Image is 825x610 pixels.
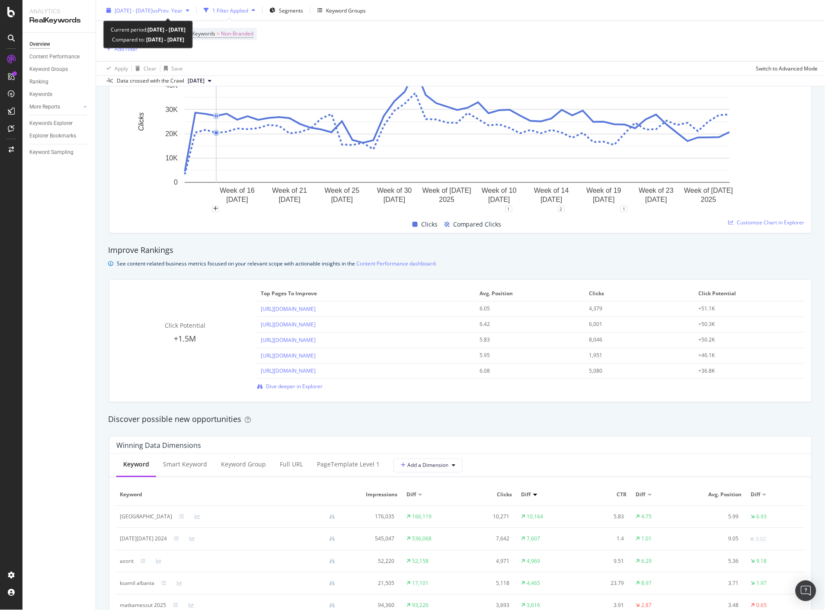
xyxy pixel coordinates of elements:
span: 2025 Aug. 17th [188,77,205,85]
div: See content-related business metrics focused on your relevant scope with actionable insights in the [117,259,437,268]
div: Keywords Explorer [29,119,73,128]
div: Winning Data Dimensions [116,441,201,450]
div: +51.1K [699,305,791,313]
div: 23.79 [579,580,624,588]
div: 6.29 [642,558,652,565]
div: Improve Rankings [108,245,813,256]
span: Avg. Position [480,290,580,298]
div: 93,226 [412,602,428,610]
text: 2025 [439,196,455,203]
span: vs Prev. Year [153,6,182,14]
text: Week of 14 [534,187,569,194]
div: 545,047 [349,535,395,543]
span: +1.5M [174,333,196,344]
div: 4,465 [527,580,540,588]
div: 0.02 [756,536,766,543]
div: 52,158 [412,558,428,565]
div: 94,360 [349,602,395,610]
div: Current period: [111,25,185,35]
a: Content Performance [29,52,90,61]
span: [DATE] - [DATE] [115,6,153,14]
div: Save [171,65,183,72]
div: Switch to Advanced Mode [756,65,818,72]
span: Customize Chart in Explorer [737,219,805,226]
text: [DATE] [540,196,562,203]
span: Click Potential [165,321,205,329]
button: Add a Dimension [393,459,463,473]
text: Week of 19 [586,187,621,194]
a: [URL][DOMAIN_NAME] [261,306,316,313]
div: Keyword [123,460,149,469]
text: Clicks [137,112,145,131]
div: 1,951 [589,352,681,360]
button: Apply [103,62,128,76]
div: 3.91 [579,602,624,610]
text: 2025 [701,196,716,203]
button: Add Filter [103,44,137,54]
div: 8.97 [642,580,652,588]
a: Keyword Sampling [29,148,90,157]
div: Content Performance [29,52,80,61]
div: 10,271 [464,513,509,521]
div: plus [212,206,219,213]
div: 3.71 [694,580,739,588]
div: 7,607 [527,535,540,543]
div: 17,101 [412,580,428,588]
div: 3,616 [527,602,540,610]
span: Clicks [464,491,512,499]
div: 9.05 [694,535,739,543]
div: Analytics [29,7,89,16]
text: Week of 10 [482,187,517,194]
div: 0.65 [756,602,767,610]
div: 1 [505,206,512,213]
div: Add Filter [115,45,137,53]
div: 5.83 [480,336,572,344]
button: Keyword Groups [314,3,369,17]
div: 52,220 [349,558,395,565]
div: Keyword Group [221,460,266,469]
button: [DATE] [184,76,215,86]
a: Keywords Explorer [29,119,90,128]
span: Keyword [120,491,340,499]
div: 166,119 [412,513,432,521]
text: 30K [166,106,178,113]
text: Week of 23 [639,187,674,194]
div: 5,118 [464,580,509,588]
button: 1 Filter Applied [200,3,259,17]
div: black friday 2024 [120,535,167,543]
div: Apply [115,65,128,72]
div: 7,642 [464,535,509,543]
div: Keyword Sampling [29,148,74,157]
div: 6,001 [589,321,681,329]
button: Switch to Advanced Mode [753,62,818,76]
a: Dive deeper in Explorer [257,383,323,390]
div: Discover possible new opportunities [108,414,813,425]
div: 5.36 [694,558,739,565]
span: Top pages to improve [261,290,470,298]
div: 6.05 [480,305,572,313]
div: 1.01 [642,535,652,543]
div: 1 Filter Applied [212,6,248,14]
span: Clicks [589,290,690,298]
text: [DATE] [226,196,248,203]
div: 1 [620,206,627,213]
div: ksamil albania [120,580,154,588]
text: 40K [166,82,178,89]
div: Compared to: [112,35,184,45]
div: Open Intercom Messenger [796,581,816,601]
span: CTR [579,491,627,499]
div: 6.08 [480,367,572,375]
a: Ranking [29,77,90,86]
a: [URL][DOMAIN_NAME] [261,367,316,375]
div: 536,068 [412,535,432,543]
text: Week of 21 [272,187,307,194]
text: Week of 30 [377,187,412,194]
a: [URL][DOMAIN_NAME] [261,337,316,344]
div: +50.3K [699,321,791,329]
text: [DATE] [279,196,301,203]
div: albania [120,513,172,521]
a: [URL][DOMAIN_NAME] [261,352,316,360]
img: Equal [751,538,754,541]
div: Smart Keyword [163,460,207,469]
div: 6.93 [756,513,767,521]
